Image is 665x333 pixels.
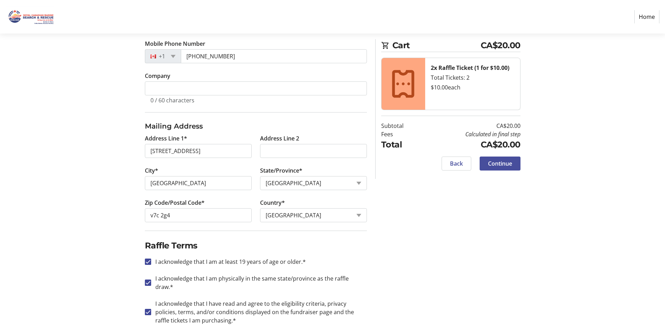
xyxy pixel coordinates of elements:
[421,130,520,138] td: Calculated in final step
[151,299,367,325] label: I acknowledge that I have read and agree to the eligibility criteria, privacy policies, terms, an...
[481,39,520,52] span: CA$20.00
[634,10,659,23] a: Home
[150,96,194,104] tr-character-limit: 0 / 60 characters
[260,134,299,143] label: Address Line 2
[6,3,55,31] img: Royal Canadian Marine Search and Rescue - Station 8's Logo
[151,258,306,266] label: I acknowledge that I am at least 19 years of age or older.*
[480,157,520,171] button: Continue
[145,208,252,222] input: Zip or Postal Code
[431,64,509,72] strong: 2x Raffle Ticket (1 for $10.00)
[145,144,252,158] input: Address
[145,72,170,80] label: Company
[421,138,520,151] td: CA$20.00
[381,130,421,138] td: Fees
[151,274,367,291] label: I acknowledge that I am physically in the same state/province as the raffle draw.*
[431,73,515,82] div: Total Tickets: 2
[450,159,463,168] span: Back
[381,122,421,130] td: Subtotal
[145,176,252,190] input: City
[488,159,512,168] span: Continue
[442,157,471,171] button: Back
[421,122,520,130] td: CA$20.00
[381,138,421,151] td: Total
[431,83,515,92] div: $10.00 each
[181,49,367,63] input: (506) 234-5678
[145,166,158,175] label: City*
[145,239,367,252] h2: Raffle Terms
[145,121,367,131] h3: Mailing Address
[260,198,285,207] label: Country*
[145,134,187,143] label: Address Line 1*
[260,166,302,175] label: State/Province*
[392,39,481,52] span: Cart
[145,198,205,207] label: Zip Code/Postal Code*
[145,39,205,48] label: Mobile Phone Number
